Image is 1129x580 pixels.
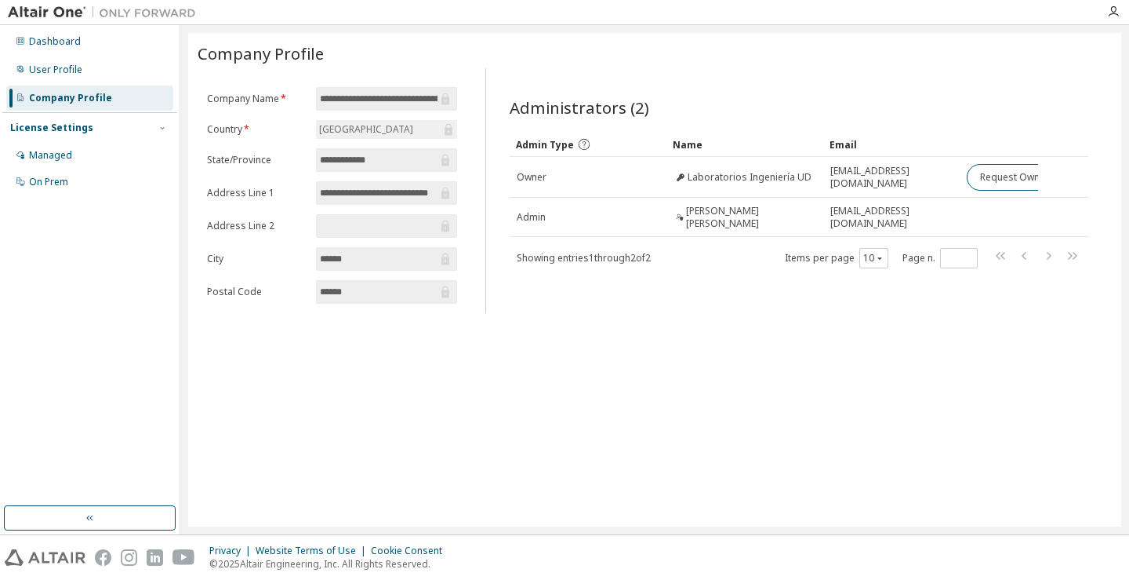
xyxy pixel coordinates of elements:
[256,545,371,557] div: Website Terms of Use
[29,35,81,48] div: Dashboard
[207,220,307,232] label: Address Line 2
[316,120,456,139] div: [GEOGRAPHIC_DATA]
[10,122,93,134] div: License Settings
[686,205,816,230] span: [PERSON_NAME] [PERSON_NAME]
[967,164,1099,191] button: Request Owner Change
[29,176,68,188] div: On Prem
[29,64,82,76] div: User Profile
[673,132,817,157] div: Name
[207,253,307,265] label: City
[516,138,574,151] span: Admin Type
[147,549,163,566] img: linkedin.svg
[517,171,546,184] span: Owner
[902,248,978,268] span: Page n.
[95,549,111,566] img: facebook.svg
[207,187,307,199] label: Address Line 1
[29,149,72,162] div: Managed
[517,211,546,224] span: Admin
[5,549,85,566] img: altair_logo.svg
[517,251,651,264] span: Showing entries 1 through 2 of 2
[209,557,452,571] p: © 2025 Altair Engineering, Inc. All Rights Reserved.
[172,549,195,566] img: youtube.svg
[29,92,112,104] div: Company Profile
[510,97,649,119] span: Administrators (2)
[830,205,953,230] span: [EMAIL_ADDRESS][DOMAIN_NAME]
[8,5,204,20] img: Altair One
[785,248,888,268] span: Items per page
[207,123,307,136] label: Country
[121,549,137,566] img: instagram.svg
[863,252,884,264] button: 10
[317,121,416,138] div: [GEOGRAPHIC_DATA]
[688,171,811,184] span: Laboratorios Ingeniería UD
[830,132,953,157] div: Email
[207,93,307,105] label: Company Name
[207,154,307,166] label: State/Province
[207,286,307,298] label: Postal Code
[209,545,256,557] div: Privacy
[830,165,953,190] span: [EMAIL_ADDRESS][DOMAIN_NAME]
[198,42,324,64] span: Company Profile
[371,545,452,557] div: Cookie Consent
